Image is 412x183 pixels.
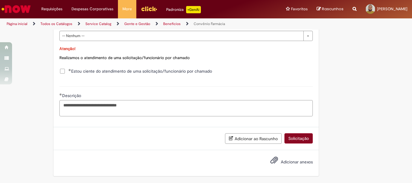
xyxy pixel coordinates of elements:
span: [PERSON_NAME] [377,6,407,11]
span: -- Nenhum -- [62,31,300,41]
span: Despesas Corporativas [71,6,113,12]
span: More [122,6,132,12]
img: ServiceNow [1,3,32,15]
span: Requisições [41,6,62,12]
span: Estou ciente do atendimento de uma solicitação/funcionário por chamado [68,68,212,74]
span: Realizamos o atendimento de uma solicitação/funcionário por chamado [59,55,190,60]
button: Adicionar anexos [269,155,280,169]
a: Convênio Farmácia [194,21,225,26]
span: Favoritos [291,6,308,12]
button: Solicitação [284,133,313,144]
span: Atenção! [59,46,75,51]
a: Gente e Gestão [124,21,150,26]
button: Adicionar ao Rascunho [225,133,282,144]
span: Rascunhos [322,6,344,12]
a: Service Catalog [85,21,111,26]
div: Padroniza [166,6,201,13]
textarea: Descrição [59,100,313,116]
a: Todos os Catálogos [40,21,72,26]
a: Benefícios [163,21,181,26]
a: Rascunhos [317,6,344,12]
img: click_logo_yellow_360x200.png [141,4,157,13]
a: Página inicial [7,21,27,26]
ul: Trilhas de página [5,18,270,30]
span: Adicionar anexos [281,159,313,165]
span: Obrigatório Preenchido [68,69,71,71]
p: +GenAi [186,6,201,13]
span: Descrição [62,93,82,98]
span: Obrigatório Preenchido [59,93,62,96]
